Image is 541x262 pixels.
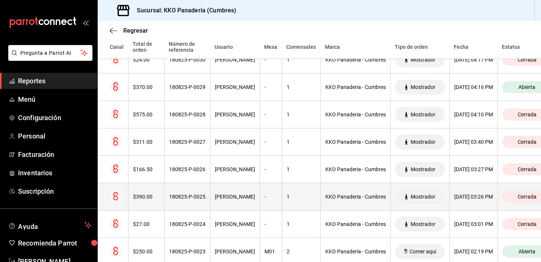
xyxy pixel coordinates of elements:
[169,111,206,117] div: 180825-P-0028
[454,248,493,254] div: [DATE] 02:19 PM
[515,111,539,117] span: Cerrada
[169,57,206,63] div: 180825-P-0030
[215,84,255,90] div: [PERSON_NAME]
[169,84,206,90] div: 180825-P-0029
[131,6,236,15] h3: Sucursal: KKO Panaderia (Cumbres)
[215,111,255,117] div: [PERSON_NAME]
[18,113,91,123] span: Configuración
[18,221,82,230] span: Ayuda
[20,49,81,57] span: Pregunta a Parrot AI
[215,194,255,200] div: [PERSON_NAME]
[287,194,316,200] div: 1
[169,139,206,145] div: 180825-P-0027
[169,194,206,200] div: 180825-P-0025
[287,84,316,90] div: 1
[169,221,206,227] div: 180825-P-0024
[110,44,124,50] div: Canal
[454,111,493,117] div: [DATE] 04:10 PM
[408,57,438,63] span: Mostrador
[133,84,160,90] div: $370.00
[133,166,160,172] div: $166.50
[169,248,206,254] div: 180825-P-0023
[264,84,277,90] div: -
[325,57,386,63] div: KKO Panaderia - Cumbres
[133,248,160,254] div: $250.00
[454,44,493,50] div: Fecha
[287,248,316,254] div: 2
[515,139,539,145] span: Cerrada
[18,131,91,141] span: Personal
[215,221,255,227] div: [PERSON_NAME]
[264,111,277,117] div: -
[18,186,91,196] span: Suscripción
[18,238,91,248] span: Recomienda Parrot
[515,166,539,172] span: Cerrada
[123,27,148,34] span: Regresar
[408,111,438,117] span: Mostrador
[18,149,91,160] span: Facturación
[325,221,386,227] div: KKO Panaderia - Cumbres
[325,111,386,117] div: KKO Panaderia - Cumbres
[18,94,91,104] span: Menú
[133,194,160,200] div: $390.00
[454,166,493,172] div: [DATE] 03:27 PM
[169,166,206,172] div: 180825-P-0026
[454,84,493,90] div: [DATE] 04:16 PM
[133,221,160,227] div: $27.00
[325,166,386,172] div: KKO Panaderia - Cumbres
[264,44,277,50] div: Mesa
[325,84,386,90] div: KKO Panaderia - Cumbres
[215,44,255,50] div: Usuario
[325,248,386,254] div: KKO Panaderia - Cumbres
[264,139,277,145] div: -
[83,20,89,26] button: open_drawer_menu
[264,194,277,200] div: -
[408,166,438,172] span: Mostrador
[515,194,539,200] span: Cerrada
[264,248,277,254] div: M01
[515,84,538,90] span: Abierta
[407,248,439,254] span: Comer aqui
[395,44,445,50] div: Tipo de orden
[408,221,438,227] span: Mostrador
[287,139,316,145] div: 1
[133,57,160,63] div: $24.00
[454,139,493,145] div: [DATE] 03:40 PM
[215,166,255,172] div: [PERSON_NAME]
[215,57,255,63] div: [PERSON_NAME]
[515,57,539,63] span: Cerrada
[454,57,493,63] div: [DATE] 04:17 PM
[287,111,316,117] div: 1
[215,139,255,145] div: [PERSON_NAME]
[408,84,438,90] span: Mostrador
[169,41,206,53] div: Número de referencia
[5,54,92,62] a: Pregunta a Parrot AI
[515,248,538,254] span: Abierta
[215,248,255,254] div: [PERSON_NAME]
[515,221,539,227] span: Cerrada
[287,221,316,227] div: 1
[454,221,493,227] div: [DATE] 03:01 PM
[133,139,160,145] div: $311.00
[408,194,438,200] span: Mostrador
[325,194,386,200] div: KKO Panaderia - Cumbres
[264,57,277,63] div: -
[110,27,148,34] button: Regresar
[325,44,386,50] div: Marca
[287,57,316,63] div: 1
[133,41,160,53] div: Total de orden
[8,45,92,61] button: Pregunta a Parrot AI
[18,168,91,178] span: Inventarios
[454,194,493,200] div: [DATE] 03:26 PM
[408,139,438,145] span: Mostrador
[325,139,386,145] div: KKO Panaderia - Cumbres
[286,44,316,50] div: Comensales
[18,76,91,86] span: Reportes
[133,111,160,117] div: $575.00
[264,166,277,172] div: -
[264,221,277,227] div: -
[287,166,316,172] div: 1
